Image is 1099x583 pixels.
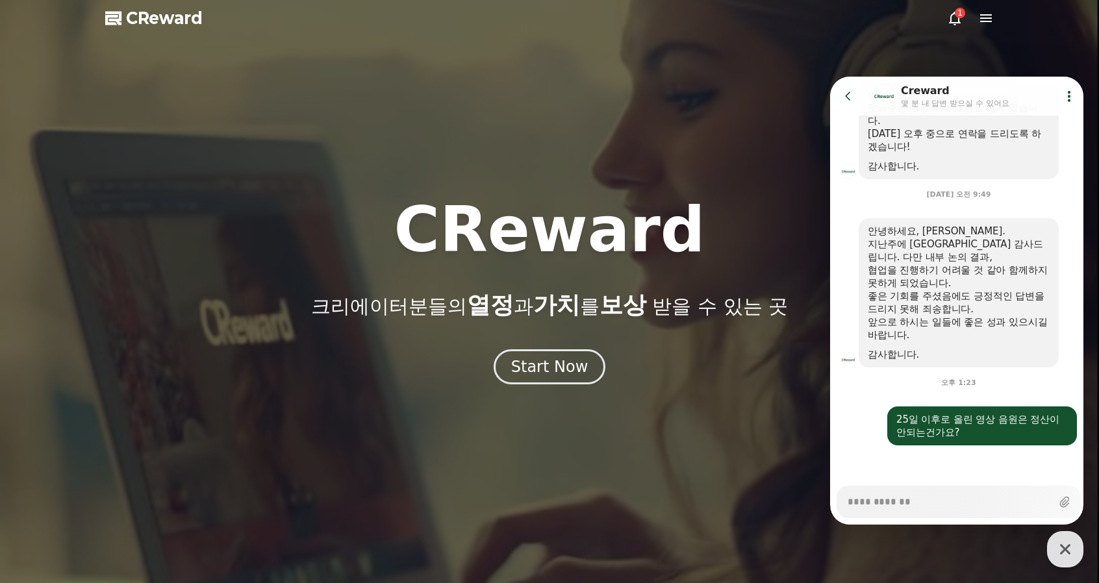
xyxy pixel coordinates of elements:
p: 크리에이터분들의 과 를 받을 수 있는 곳 [311,292,788,318]
h1: CReward [394,199,705,261]
span: 열정 [467,291,514,318]
div: 1 [955,8,965,18]
span: CReward [126,8,203,29]
span: 가치 [533,291,580,318]
iframe: Channel chat [830,77,1083,525]
button: Start Now [494,349,606,384]
div: Start Now [511,356,588,377]
a: 1 [947,10,963,26]
a: CReward [105,8,203,29]
a: Start Now [494,362,606,375]
span: 보상 [600,291,646,318]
